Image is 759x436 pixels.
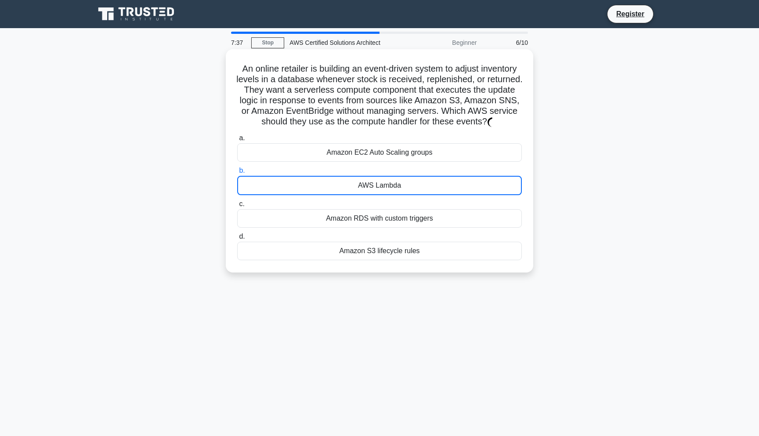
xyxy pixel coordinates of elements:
[237,176,522,195] div: AWS Lambda
[237,242,522,260] div: Amazon S3 lifecycle rules
[284,34,405,51] div: AWS Certified Solutions Architect
[611,8,650,19] a: Register
[482,34,533,51] div: 6/10
[239,134,245,142] span: a.
[236,63,523,127] h5: An online retailer is building an event-driven system to adjust inventory levels in a database wh...
[251,37,284,48] a: Stop
[405,34,482,51] div: Beginner
[239,167,245,174] span: b.
[239,200,244,207] span: c.
[226,34,251,51] div: 7:37
[237,209,522,228] div: Amazon RDS with custom triggers
[239,233,245,240] span: d.
[237,143,522,162] div: Amazon EC2 Auto Scaling groups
